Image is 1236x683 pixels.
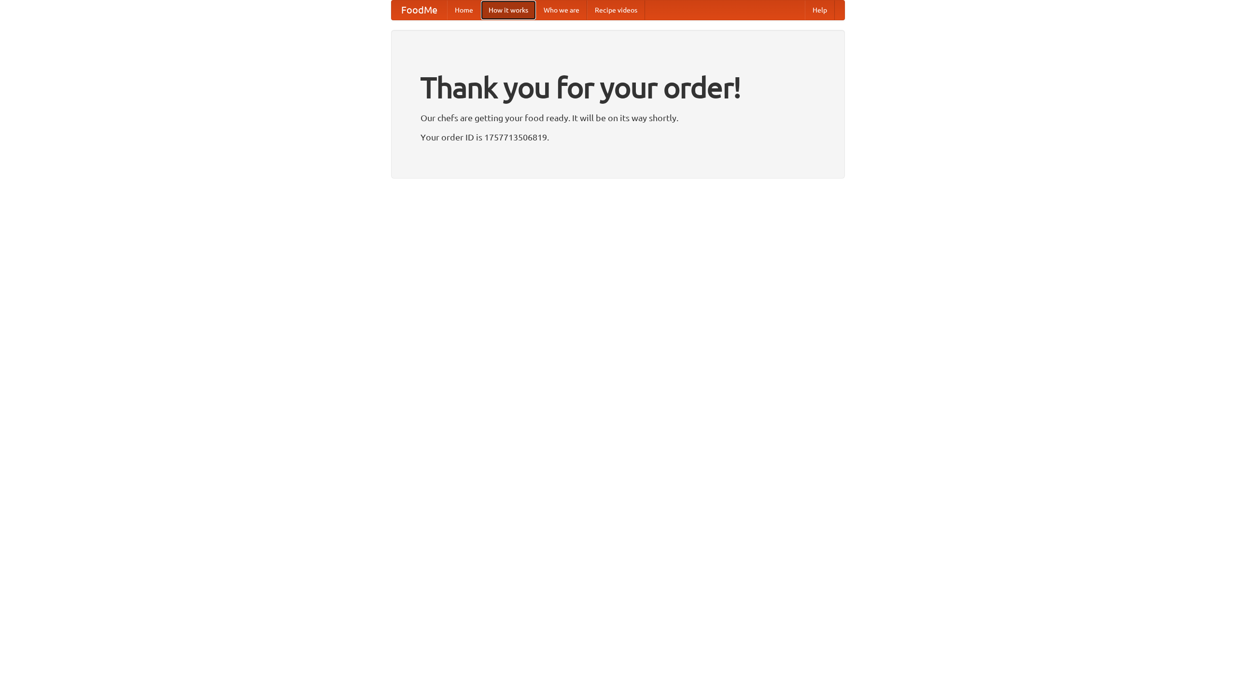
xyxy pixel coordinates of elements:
[392,0,447,20] a: FoodMe
[421,111,815,125] p: Our chefs are getting your food ready. It will be on its way shortly.
[805,0,835,20] a: Help
[421,64,815,111] h1: Thank you for your order!
[587,0,645,20] a: Recipe videos
[481,0,536,20] a: How it works
[447,0,481,20] a: Home
[536,0,587,20] a: Who we are
[421,130,815,144] p: Your order ID is 1757713506819.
